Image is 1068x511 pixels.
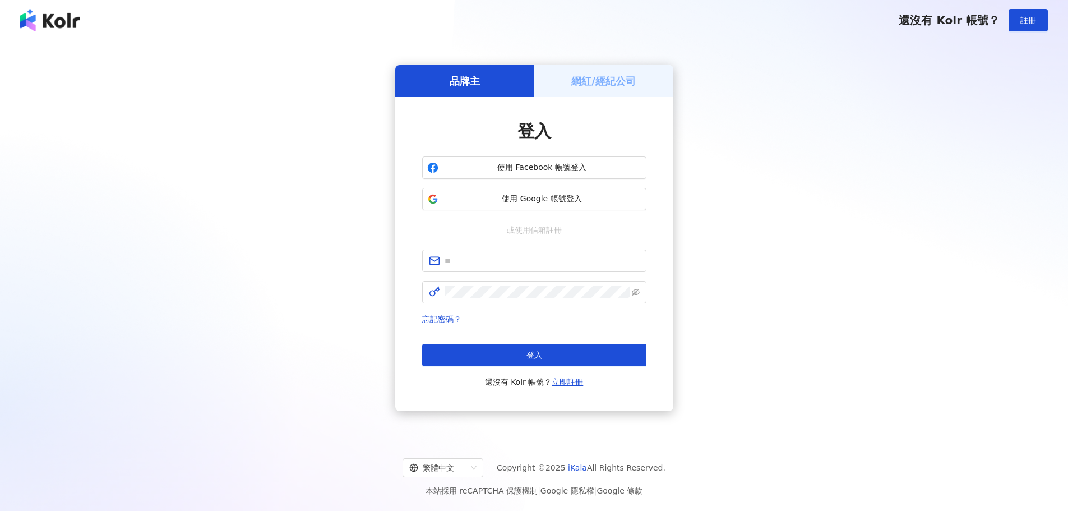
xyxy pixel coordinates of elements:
[422,344,646,366] button: 登入
[526,351,542,360] span: 登入
[517,121,551,141] span: 登入
[540,486,594,495] a: Google 隱私權
[443,194,641,205] span: 使用 Google 帳號登入
[632,288,640,296] span: eye-invisible
[422,315,461,324] a: 忘記密碼？
[568,463,587,472] a: iKala
[571,74,636,88] h5: 網紅/經紀公司
[450,74,480,88] h5: 品牌主
[594,486,597,495] span: |
[552,378,583,386] a: 立即註冊
[499,224,570,236] span: 或使用信箱註冊
[422,188,646,210] button: 使用 Google 帳號登入
[1020,16,1036,25] span: 註冊
[597,486,642,495] a: Google 條款
[20,9,80,31] img: logo
[899,13,1000,27] span: 還沒有 Kolr 帳號？
[485,375,584,389] span: 還沒有 Kolr 帳號？
[422,156,646,179] button: 使用 Facebook 帳號登入
[497,461,665,475] span: Copyright © 2025 All Rights Reserved.
[538,486,540,495] span: |
[426,484,642,498] span: 本站採用 reCAPTCHA 保護機制
[1009,9,1048,31] button: 註冊
[443,162,641,173] span: 使用 Facebook 帳號登入
[409,459,466,477] div: 繁體中文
